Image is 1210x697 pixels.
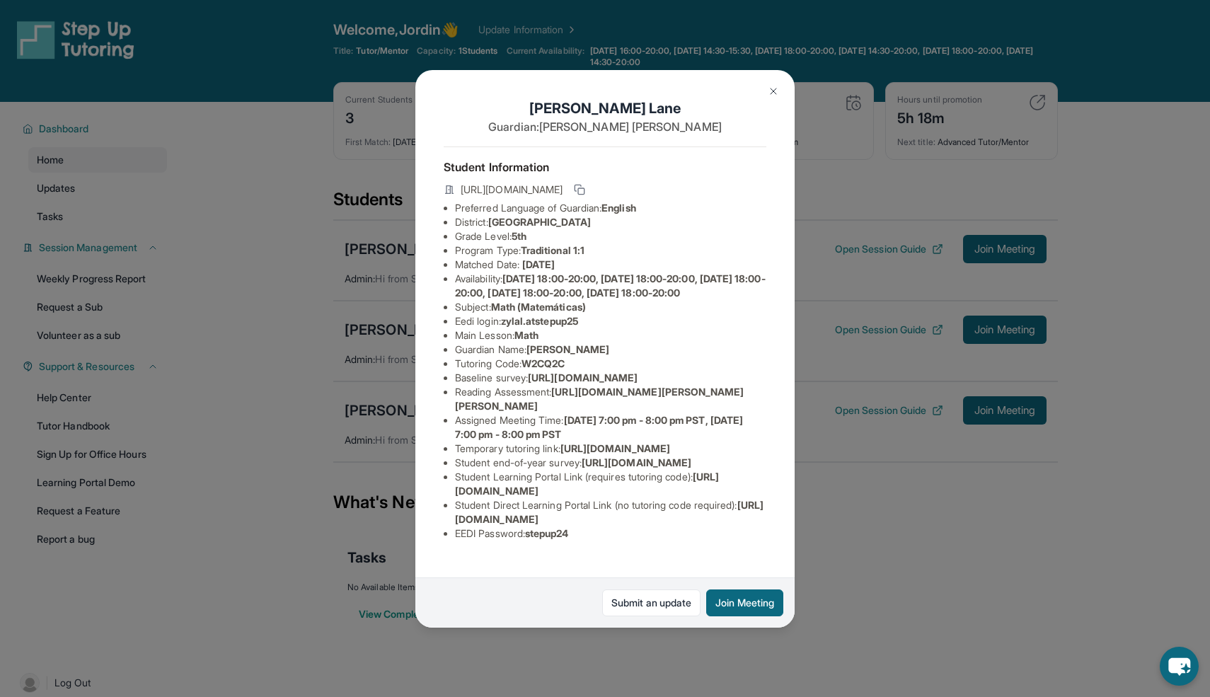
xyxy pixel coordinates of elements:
[455,413,766,442] li: Assigned Meeting Time :
[571,181,588,198] button: Copy link
[444,118,766,135] p: Guardian: [PERSON_NAME] [PERSON_NAME]
[521,244,584,256] span: Traditional 1:1
[444,159,766,175] h4: Student Information
[525,527,569,539] span: stepup24
[455,272,766,299] span: [DATE] 18:00-20:00, [DATE] 18:00-20:00, [DATE] 18:00-20:00, [DATE] 18:00-20:00, [DATE] 18:00-20:00
[455,201,766,215] li: Preferred Language of Guardian:
[455,243,766,258] li: Program Type:
[560,442,670,454] span: [URL][DOMAIN_NAME]
[461,183,563,197] span: [URL][DOMAIN_NAME]
[601,202,636,214] span: English
[514,329,538,341] span: Math
[488,216,591,228] span: [GEOGRAPHIC_DATA]
[455,414,743,440] span: [DATE] 7:00 pm - 8:00 pm PST, [DATE] 7:00 pm - 8:00 pm PST
[455,357,766,371] li: Tutoring Code :
[522,357,565,369] span: W2CQ2C
[706,589,783,616] button: Join Meeting
[455,342,766,357] li: Guardian Name :
[455,272,766,300] li: Availability:
[501,315,578,327] span: zylal.atstepup25
[444,98,766,118] h1: [PERSON_NAME] Lane
[455,498,766,526] li: Student Direct Learning Portal Link (no tutoring code required) :
[512,230,526,242] span: 5th
[528,371,638,384] span: [URL][DOMAIN_NAME]
[455,371,766,385] li: Baseline survey :
[455,258,766,272] li: Matched Date:
[455,386,744,412] span: [URL][DOMAIN_NAME][PERSON_NAME][PERSON_NAME]
[1160,647,1199,686] button: chat-button
[455,314,766,328] li: Eedi login :
[491,301,586,313] span: Math (Matemáticas)
[602,589,701,616] a: Submit an update
[455,442,766,456] li: Temporary tutoring link :
[455,456,766,470] li: Student end-of-year survey :
[768,86,779,97] img: Close Icon
[455,385,766,413] li: Reading Assessment :
[455,300,766,314] li: Subject :
[455,229,766,243] li: Grade Level:
[455,215,766,229] li: District:
[582,456,691,468] span: [URL][DOMAIN_NAME]
[522,258,555,270] span: [DATE]
[455,470,766,498] li: Student Learning Portal Link (requires tutoring code) :
[455,328,766,342] li: Main Lesson :
[526,343,609,355] span: [PERSON_NAME]
[455,526,766,541] li: EEDI Password :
